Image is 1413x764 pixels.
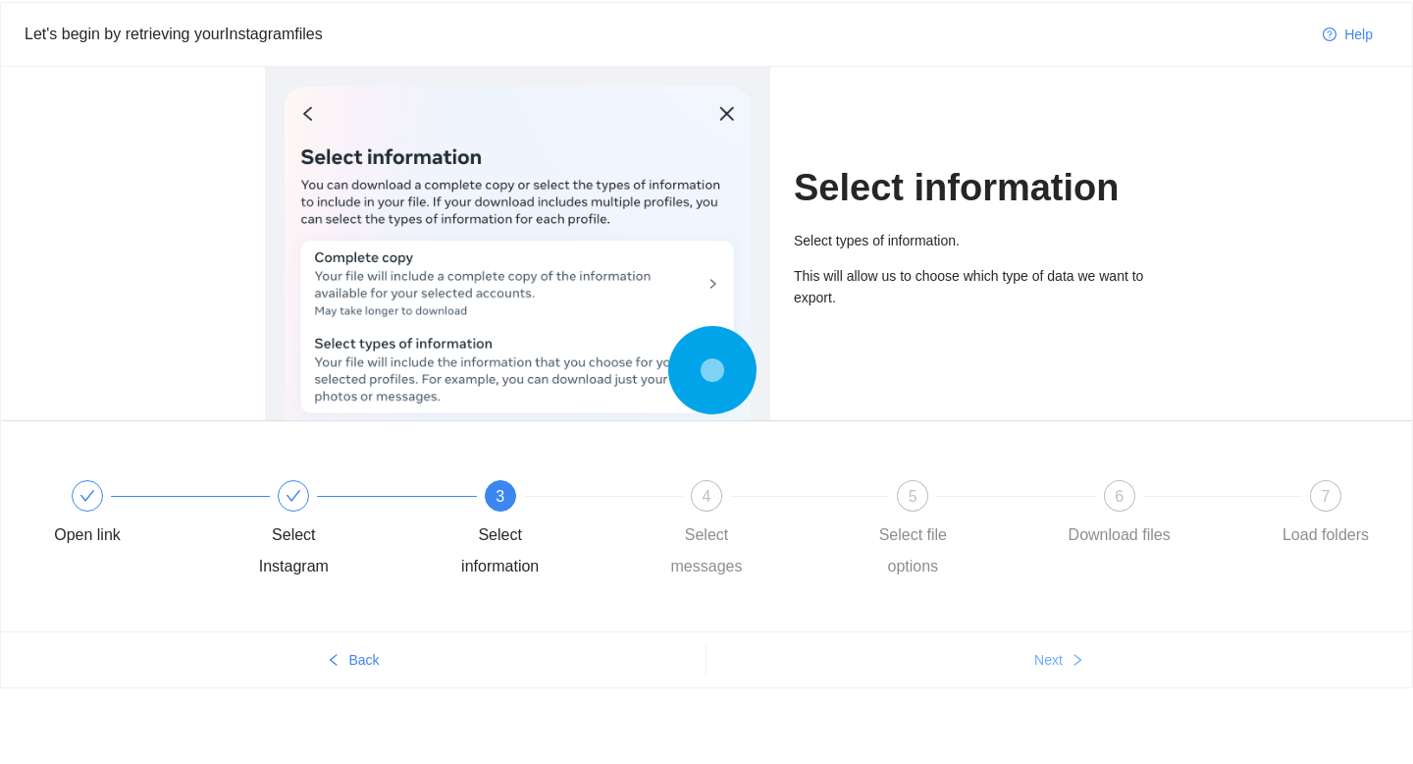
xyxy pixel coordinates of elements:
[1269,480,1383,551] div: 7Load folders
[706,644,1412,676] button: Nextright
[236,480,443,582] div: Select Instagram
[856,519,969,582] div: Select file options
[856,480,1062,582] div: 5Select file options
[1115,488,1124,505] span: 6
[30,480,236,551] div: Open link
[1069,519,1171,551] div: Download files
[327,653,340,669] span: left
[1034,649,1063,671] span: Next
[1322,488,1331,505] span: 7
[794,165,1148,211] h1: Select information
[794,230,1148,251] p: Select types of information.
[79,488,95,504] span: check
[1282,519,1369,551] div: Load folders
[1307,19,1388,50] button: question-circleHelp
[25,22,1307,46] div: Let's begin by retrieving your Instagram files
[1323,27,1336,43] span: question-circle
[236,519,350,582] div: Select Instagram
[54,519,121,551] div: Open link
[286,488,301,504] span: check
[1071,653,1084,669] span: right
[650,519,763,582] div: Select messages
[1,644,706,676] button: leftBack
[703,488,711,505] span: 4
[794,265,1148,308] p: This will allow us to choose which type of data we want to export.
[1063,480,1269,551] div: 6Download files
[1344,24,1373,45] span: Help
[444,480,650,582] div: 3Select information
[444,519,557,582] div: Select information
[348,649,379,671] span: Back
[650,480,856,582] div: 4Select messages
[496,488,504,505] span: 3
[909,488,917,505] span: 5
